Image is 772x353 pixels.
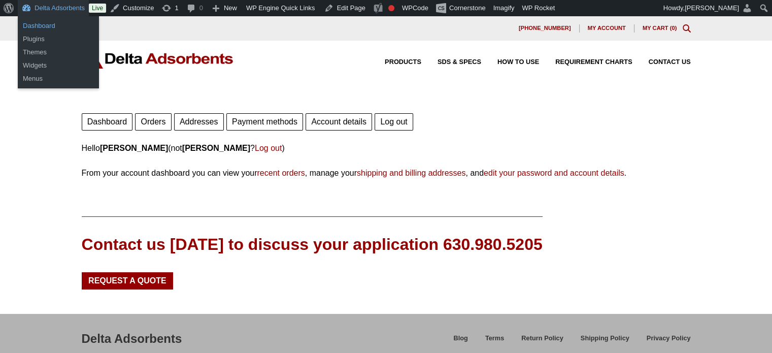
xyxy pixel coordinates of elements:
a: Log out [375,113,413,131]
a: Themes [18,46,99,59]
a: Privacy Policy [638,333,691,350]
span: How to Use [497,59,539,66]
a: Request a Quote [82,272,174,290]
span: SDS & SPECS [438,59,481,66]
a: Payment methods [226,113,303,131]
ul: Delta Adsorbents [18,43,99,88]
span: Return Policy [521,335,563,342]
p: Hello (not ? ) [82,141,691,155]
a: Orders [135,113,171,131]
a: recent orders [257,169,305,177]
p: From your account dashboard you can view your , manage your , and . [82,166,691,180]
a: SDS & SPECS [421,59,481,66]
a: Addresses [174,113,224,131]
a: Terms [477,333,513,350]
a: Log out [255,144,282,152]
div: Focus keyphrase not set [388,5,394,11]
img: Delta Adsorbents [82,49,234,69]
span: Shipping Policy [581,335,629,342]
span: Products [385,59,421,66]
span: [PERSON_NAME] [685,4,739,12]
a: Widgets [18,59,99,72]
a: My Cart (0) [643,25,677,31]
a: Shipping Policy [572,333,638,350]
nav: Account pages [82,111,691,131]
strong: [PERSON_NAME] [100,144,168,152]
a: Dashboard [18,19,99,33]
a: Menus [18,72,99,85]
span: Terms [485,335,504,342]
a: Return Policy [513,333,572,350]
a: Contact Us [632,59,691,66]
a: edit your password and account details [484,169,624,177]
span: [PHONE_NUMBER] [519,25,571,31]
a: My account [580,24,634,33]
a: Blog [445,333,476,350]
span: 0 [672,25,675,31]
a: shipping and billing addresses [357,169,465,177]
a: [PHONE_NUMBER] [511,24,580,33]
span: Request a Quote [88,277,166,285]
a: How to Use [481,59,539,66]
a: Dashboard [82,113,133,131]
a: Account details [306,113,372,131]
div: Contact us [DATE] to discuss your application 630.980.5205 [82,233,543,256]
span: Contact Us [649,59,691,66]
a: Live [89,4,106,13]
a: Requirement Charts [539,59,632,66]
a: Plugins [18,33,99,46]
div: Delta Adsorbents [82,330,182,347]
ul: Delta Adsorbents [18,16,99,49]
span: Privacy Policy [647,335,691,342]
strong: [PERSON_NAME] [182,144,250,152]
a: Products [368,59,421,66]
span: Blog [453,335,467,342]
span: Requirement Charts [555,59,632,66]
div: Toggle Modal Content [683,24,691,33]
span: My account [588,25,626,31]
